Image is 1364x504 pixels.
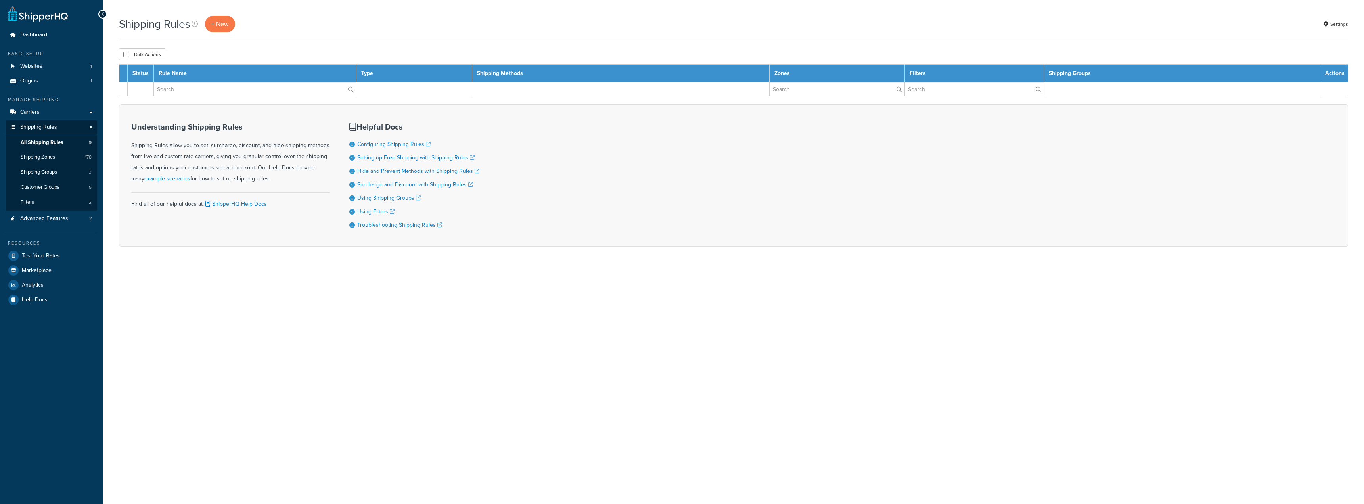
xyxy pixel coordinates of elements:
[6,96,97,103] div: Manage Shipping
[6,74,97,88] a: Origins 1
[90,63,92,70] span: 1
[6,293,97,307] a: Help Docs
[6,165,97,180] li: Shipping Groups
[6,195,97,210] a: Filters 2
[6,180,97,195] a: Customer Groups 5
[472,65,770,82] th: Shipping Methods
[6,120,97,135] a: Shipping Rules
[20,32,47,38] span: Dashboard
[20,63,42,70] span: Websites
[21,139,63,146] span: All Shipping Rules
[119,48,165,60] button: Bulk Actions
[6,211,97,226] a: Advanced Features 2
[20,78,38,84] span: Origins
[6,180,97,195] li: Customer Groups
[6,135,97,150] li: All Shipping Rules
[1323,19,1348,30] a: Settings
[119,16,190,32] h1: Shipping Rules
[20,109,40,116] span: Carriers
[6,59,97,74] a: Websites 1
[6,195,97,210] li: Filters
[8,6,68,22] a: ShipperHQ Home
[6,150,97,165] a: Shipping Zones 178
[770,82,904,96] input: Search
[6,165,97,180] a: Shipping Groups 3
[357,207,395,216] a: Using Filters
[6,150,97,165] li: Shipping Zones
[357,180,473,189] a: Surcharge and Discount with Shipping Rules
[22,253,60,259] span: Test Your Rates
[89,169,92,176] span: 3
[205,16,235,32] a: + New
[6,120,97,211] li: Shipping Rules
[154,65,356,82] th: Rule Name
[6,28,97,42] a: Dashboard
[21,169,57,176] span: Shipping Groups
[22,267,52,274] span: Marketplace
[6,74,97,88] li: Origins
[1320,65,1348,82] th: Actions
[1044,65,1320,82] th: Shipping Groups
[6,240,97,247] div: Resources
[357,194,421,202] a: Using Shipping Groups
[6,135,97,150] a: All Shipping Rules 9
[356,65,472,82] th: Type
[90,78,92,84] span: 1
[6,59,97,74] li: Websites
[89,199,92,206] span: 2
[131,123,330,131] h3: Understanding Shipping Rules
[128,65,154,82] th: Status
[357,153,475,162] a: Setting up Free Shipping with Shipping Rules
[6,211,97,226] li: Advanced Features
[357,140,431,148] a: Configuring Shipping Rules
[357,221,442,229] a: Troubleshooting Shipping Rules
[21,199,34,206] span: Filters
[349,123,479,131] h3: Helpful Docs
[85,154,92,161] span: 178
[770,65,904,82] th: Zones
[131,123,330,184] div: Shipping Rules allow you to set, surcharge, discount, and hide shipping methods from live and cus...
[211,19,229,29] span: + New
[22,297,48,303] span: Help Docs
[204,200,267,208] a: ShipperHQ Help Docs
[154,82,356,96] input: Search
[6,105,97,120] a: Carriers
[144,174,190,183] a: example scenarios
[20,215,68,222] span: Advanced Features
[22,282,44,289] span: Analytics
[6,278,97,292] a: Analytics
[21,154,55,161] span: Shipping Zones
[905,82,1044,96] input: Search
[357,167,479,175] a: Hide and Prevent Methods with Shipping Rules
[904,65,1044,82] th: Filters
[89,184,92,191] span: 5
[6,249,97,263] a: Test Your Rates
[6,263,97,278] a: Marketplace
[20,124,57,131] span: Shipping Rules
[21,184,59,191] span: Customer Groups
[89,215,92,222] span: 2
[131,192,330,210] div: Find all of our helpful docs at:
[89,139,92,146] span: 9
[6,50,97,57] div: Basic Setup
